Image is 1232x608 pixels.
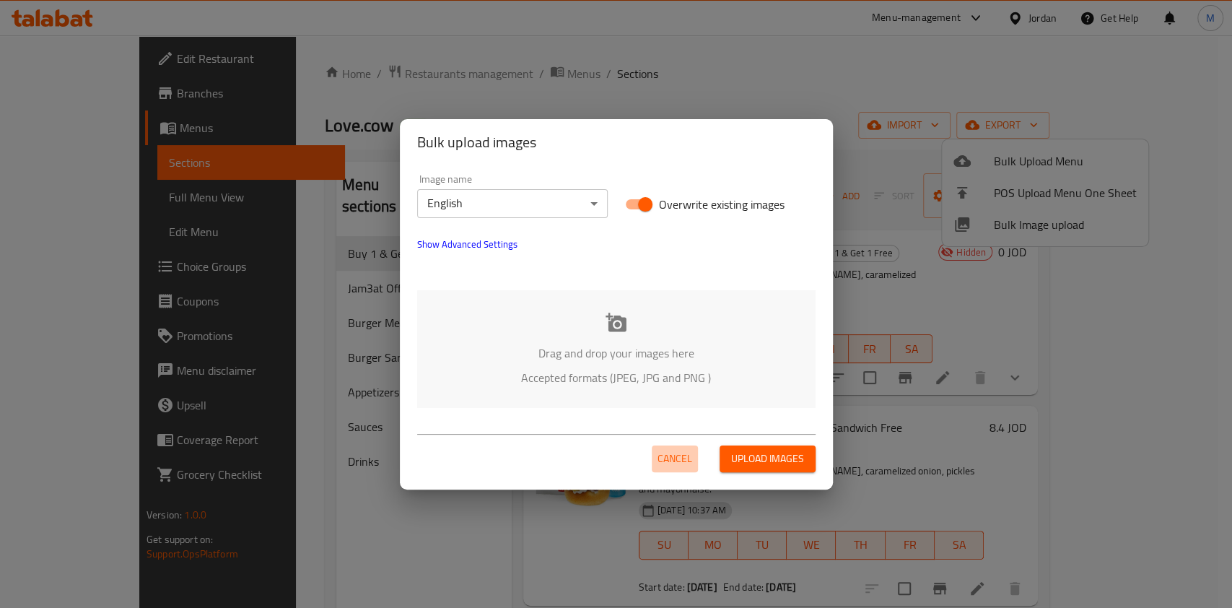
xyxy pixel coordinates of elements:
[731,450,804,468] span: Upload images
[439,344,794,362] p: Drag and drop your images here
[657,450,692,468] span: Cancel
[417,189,608,218] div: English
[439,369,794,386] p: Accepted formats (JPEG, JPG and PNG )
[417,131,816,154] h2: Bulk upload images
[417,235,517,253] span: Show Advanced Settings
[652,446,698,472] button: Cancel
[720,446,816,472] button: Upload images
[409,227,526,261] button: show more
[659,196,785,213] span: Overwrite existing images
